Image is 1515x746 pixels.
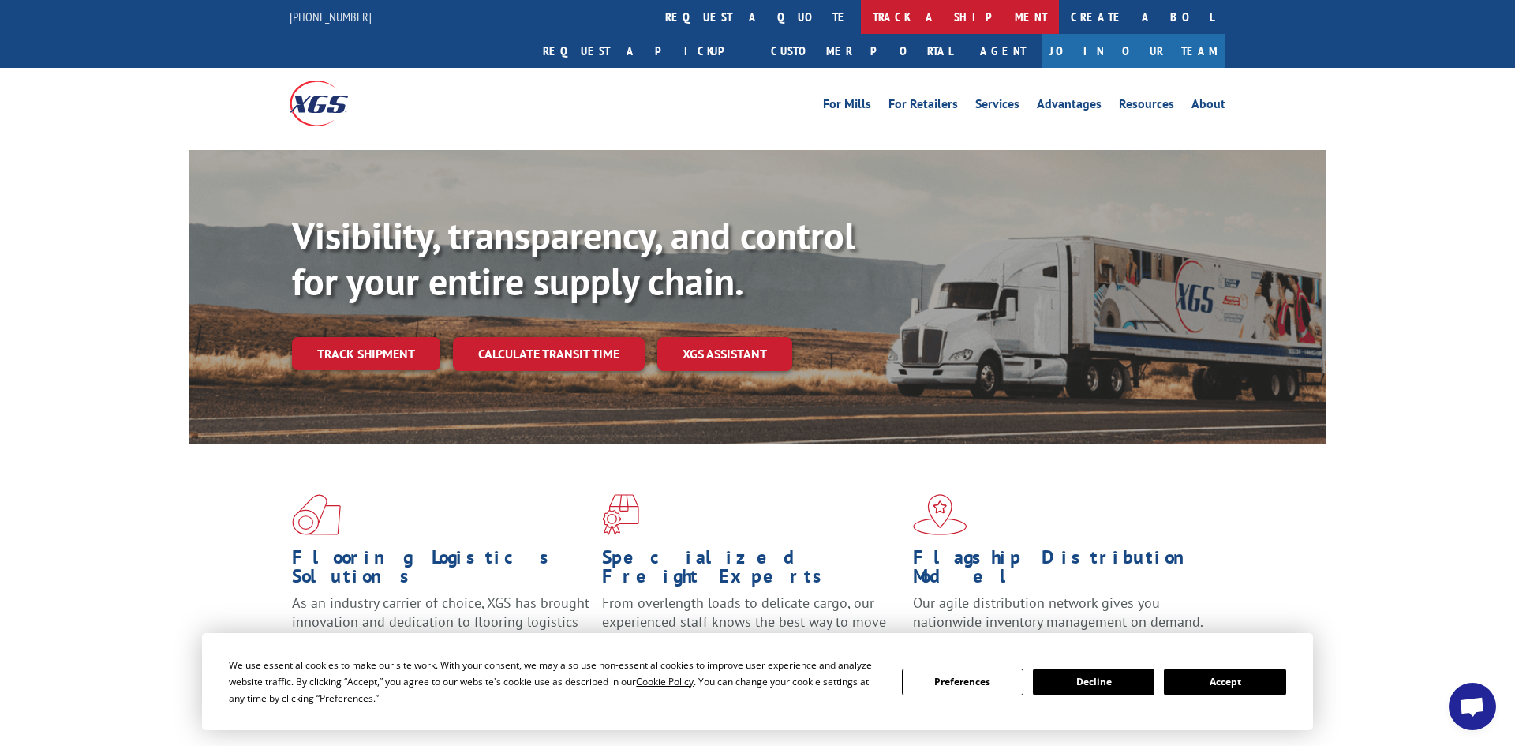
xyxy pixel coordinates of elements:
[602,548,900,594] h1: Specialized Freight Experts
[913,494,967,535] img: xgs-icon-flagship-distribution-model-red
[964,34,1042,68] a: Agent
[888,98,958,115] a: For Retailers
[1449,683,1496,730] div: Open chat
[602,494,639,535] img: xgs-icon-focused-on-flooring-red
[636,675,694,688] span: Cookie Policy
[292,337,440,370] a: Track shipment
[602,594,900,664] p: From overlength loads to delicate cargo, our experienced staff knows the best way to move your fr...
[913,548,1211,594] h1: Flagship Distribution Model
[823,98,871,115] a: For Mills
[202,633,1313,730] div: Cookie Consent Prompt
[531,34,759,68] a: Request a pickup
[292,494,341,535] img: xgs-icon-total-supply-chain-intelligence-red
[657,337,792,371] a: XGS ASSISTANT
[1164,669,1285,695] button: Accept
[290,9,372,24] a: [PHONE_NUMBER]
[292,548,590,594] h1: Flooring Logistics Solutions
[1042,34,1225,68] a: Join Our Team
[1191,98,1225,115] a: About
[759,34,964,68] a: Customer Portal
[1037,98,1102,115] a: Advantages
[320,692,373,705] span: Preferences
[975,98,1019,115] a: Services
[292,211,855,306] b: Visibility, transparency, and control for your entire supply chain.
[292,594,589,650] span: As an industry carrier of choice, XGS has brought innovation and dedication to flooring logistics...
[902,669,1023,695] button: Preferences
[229,657,882,707] div: We use essential cookies to make our site work. With your consent, we may also use non-essential ...
[1119,98,1174,115] a: Resources
[913,594,1203,631] span: Our agile distribution network gives you nationwide inventory management on demand.
[1033,669,1154,695] button: Decline
[453,337,645,371] a: Calculate transit time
